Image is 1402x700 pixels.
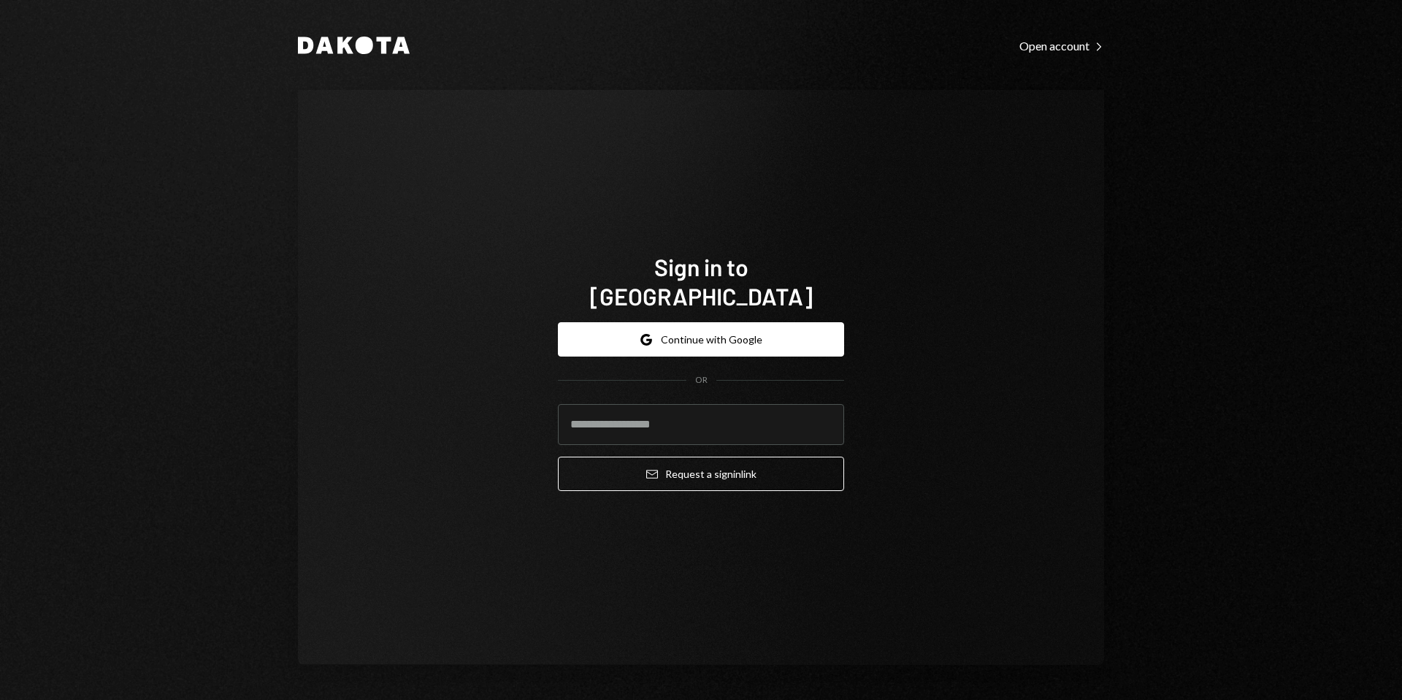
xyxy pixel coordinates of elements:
[558,252,844,311] h1: Sign in to [GEOGRAPHIC_DATA]
[558,457,844,491] button: Request a signinlink
[1019,39,1104,53] div: Open account
[558,322,844,357] button: Continue with Google
[695,374,708,387] div: OR
[1019,37,1104,53] a: Open account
